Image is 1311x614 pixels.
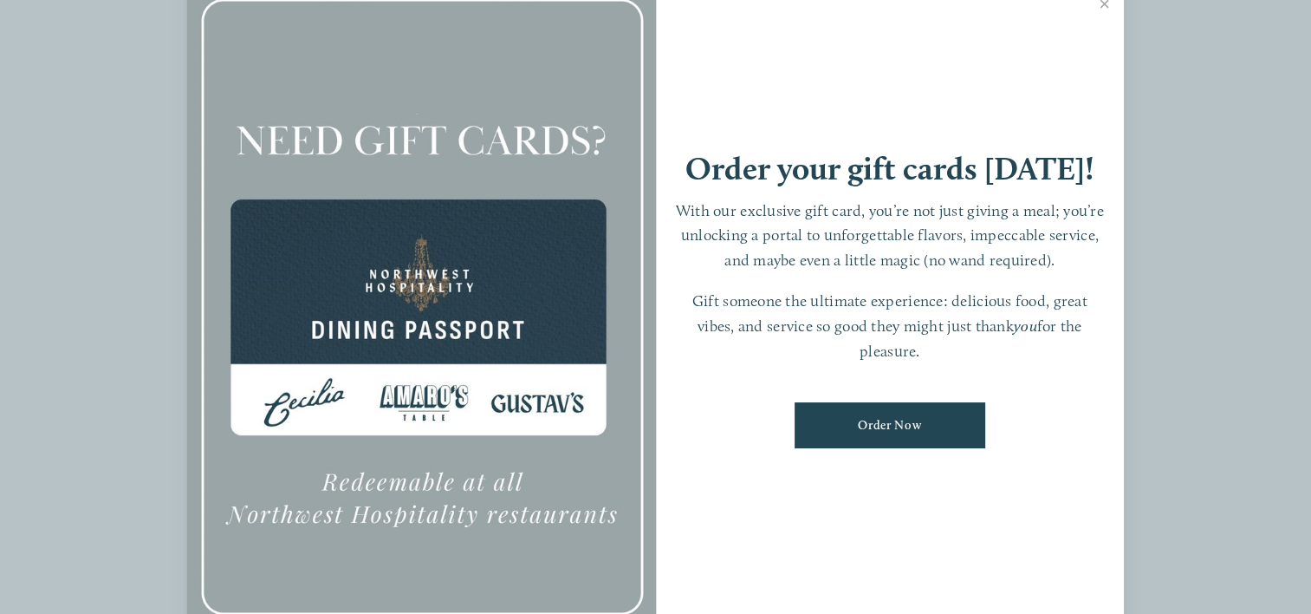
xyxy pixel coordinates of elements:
p: With our exclusive gift card, you’re not just giving a meal; you’re unlocking a portal to unforge... [673,199,1107,273]
p: Gift someone the ultimate experience: delicious food, great vibes, and service so good they might... [673,289,1107,363]
h1: Order your gift cards [DATE]! [685,153,1094,185]
em: you [1014,317,1037,335]
a: Order Now [795,402,985,448]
